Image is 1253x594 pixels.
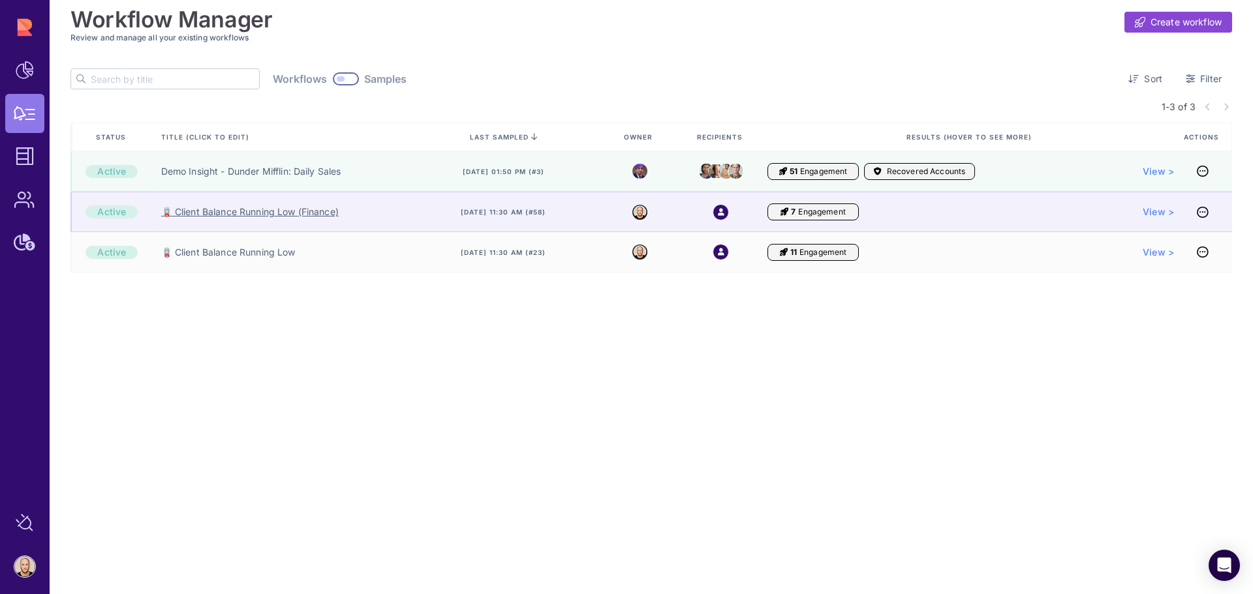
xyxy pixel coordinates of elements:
span: Results (Hover to see more) [906,132,1034,141]
img: michael.jpeg [632,164,647,179]
img: kevin.jpeg [709,164,724,177]
span: Engagement [799,247,846,258]
i: Accounts [874,166,882,177]
a: 🪫 Client Balance Running Low (Finance) [161,205,339,218]
img: stanley.jpeg [719,161,734,181]
span: Engagement [800,166,847,177]
img: 8322788777941_af58b56217eee48217e0_32.png [632,245,647,260]
span: 11 [790,247,797,258]
span: Actions [1184,132,1222,141]
span: [DATE] 11:30 am (#23) [461,248,546,257]
img: kelly.png [699,160,714,181]
span: Title (click to edit) [161,132,252,141]
a: View > [1143,205,1174,218]
a: View > [1143,246,1174,259]
div: Active [85,246,138,259]
img: dwight.png [728,160,743,181]
span: 7 [791,207,796,217]
div: Active [85,165,138,178]
a: 🪫 Client Balance Running Low [161,246,296,259]
span: Engagement [798,207,845,217]
input: Search by title [91,69,259,89]
span: Status [96,132,129,141]
span: Owner [624,132,655,141]
i: Engagement [781,207,788,217]
span: Sort [1144,72,1162,85]
a: View > [1143,165,1174,178]
span: Recovered Accounts [887,166,966,177]
span: Samples [364,72,407,85]
span: last sampled [470,133,529,141]
span: Filter [1200,72,1222,85]
div: Open Intercom Messenger [1209,550,1240,581]
span: Workflows [273,72,327,85]
h1: Workflow Manager [70,7,273,33]
img: account-photo [14,556,35,577]
div: Active [85,205,138,218]
span: Recipients [697,132,745,141]
i: Engagement [779,166,787,177]
a: Demo Insight - Dunder Mifflin: Daily Sales [161,165,341,178]
span: [DATE] 11:30 am (#58) [461,207,546,216]
span: [DATE] 01:50 pm (#3) [463,167,544,176]
h3: Review and manage all your existing workflows [70,33,1232,42]
img: 8322788777941_af58b56217eee48217e0_32.png [632,205,647,220]
span: Create workflow [1151,16,1222,29]
span: 1-3 of 3 [1162,100,1196,113]
i: Engagement [780,247,788,258]
span: 51 [790,166,797,177]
